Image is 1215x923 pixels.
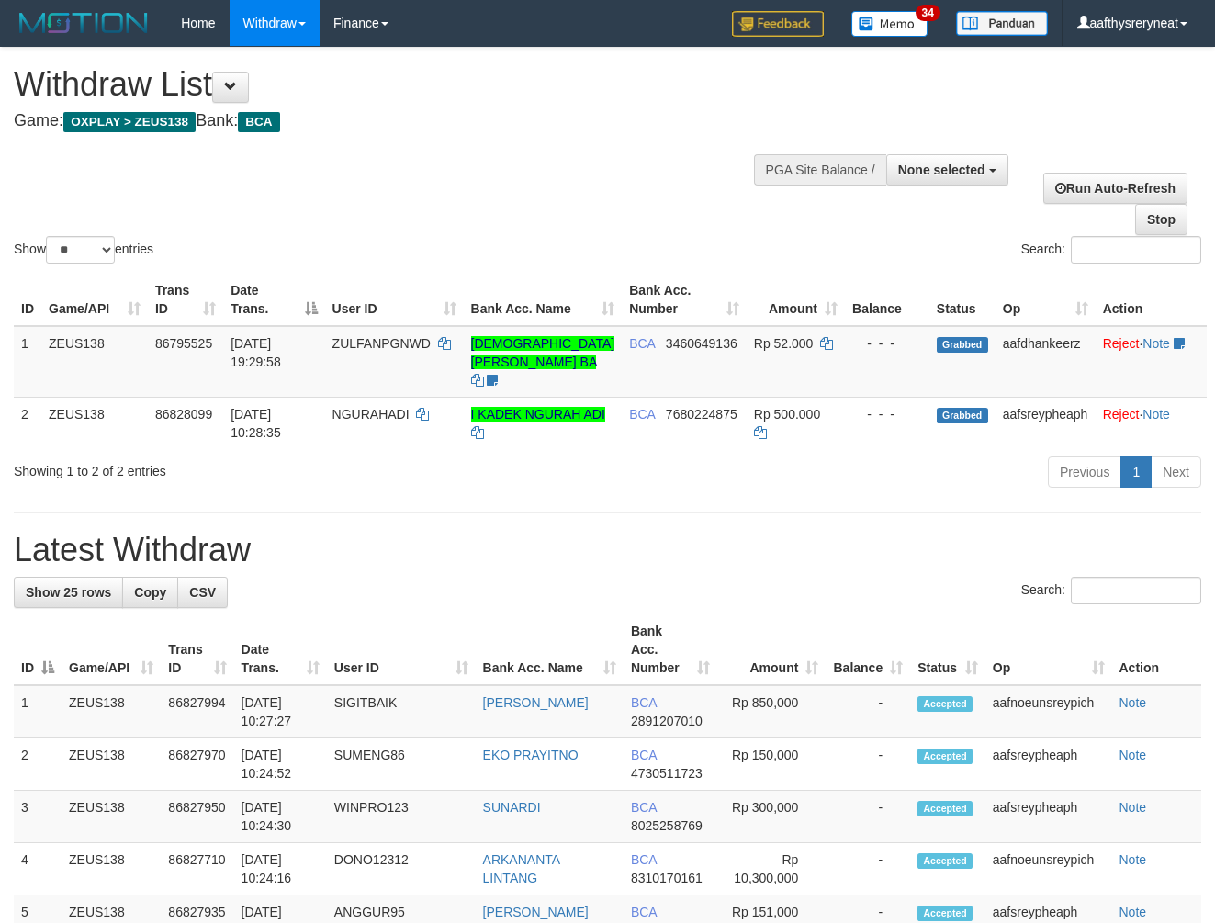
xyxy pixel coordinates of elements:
[41,397,148,449] td: ZEUS138
[327,738,476,791] td: SUMENG86
[1096,274,1207,326] th: Action
[826,843,910,895] td: -
[161,614,233,685] th: Trans ID: activate to sort column ascending
[161,738,233,791] td: 86827970
[464,274,623,326] th: Bank Acc. Name: activate to sort column ascending
[161,843,233,895] td: 86827710
[63,112,196,132] span: OXPLAY > ZEUS138
[631,714,703,728] span: Copy 2891207010 to clipboard
[327,843,476,895] td: DONO12312
[161,791,233,843] td: 86827950
[1119,800,1147,815] a: Note
[325,274,464,326] th: User ID: activate to sort column ascending
[937,337,988,353] span: Grabbed
[483,905,589,919] a: [PERSON_NAME]
[1096,326,1207,398] td: ·
[471,407,605,422] a: I KADEK NGURAH ADI
[332,336,431,351] span: ZULFANPGNWD
[631,695,657,710] span: BCA
[476,614,624,685] th: Bank Acc. Name: activate to sort column ascending
[62,738,161,791] td: ZEUS138
[717,843,827,895] td: Rp 10,300,000
[223,274,324,326] th: Date Trans.: activate to sort column descending
[1048,456,1121,488] a: Previous
[234,685,327,738] td: [DATE] 10:27:27
[483,852,560,885] a: ARKANANTA LINTANG
[985,843,1112,895] td: aafnoeunsreypich
[886,154,1008,186] button: None selected
[14,397,41,449] td: 2
[622,274,747,326] th: Bank Acc. Number: activate to sort column ascending
[1021,236,1201,264] label: Search:
[1043,173,1187,204] a: Run Auto-Refresh
[1119,852,1147,867] a: Note
[996,397,1096,449] td: aafsreypheaph
[1119,905,1147,919] a: Note
[155,336,212,351] span: 86795525
[14,112,792,130] h4: Game: Bank:
[471,336,615,369] a: [DEMOGRAPHIC_DATA][PERSON_NAME] BA
[483,695,589,710] a: [PERSON_NAME]
[14,685,62,738] td: 1
[845,274,929,326] th: Balance
[231,407,281,440] span: [DATE] 10:28:35
[631,800,657,815] span: BCA
[631,818,703,833] span: Copy 8025258769 to clipboard
[985,614,1112,685] th: Op: activate to sort column ascending
[26,585,111,600] span: Show 25 rows
[1142,407,1170,422] a: Note
[826,685,910,738] td: -
[134,585,166,600] span: Copy
[1071,577,1201,604] input: Search:
[917,801,973,816] span: Accepted
[234,843,327,895] td: [DATE] 10:24:16
[754,336,814,351] span: Rp 52.000
[62,685,161,738] td: ZEUS138
[14,66,792,103] h1: Withdraw List
[916,5,940,21] span: 34
[327,685,476,738] td: SIGITBAIK
[14,791,62,843] td: 3
[234,738,327,791] td: [DATE] 10:24:52
[717,738,827,791] td: Rp 150,000
[234,791,327,843] td: [DATE] 10:24:30
[14,532,1201,568] h1: Latest Withdraw
[14,9,153,37] img: MOTION_logo.png
[148,274,223,326] th: Trans ID: activate to sort column ascending
[41,274,148,326] th: Game/API: activate to sort column ascending
[985,738,1112,791] td: aafsreypheaph
[631,871,703,885] span: Copy 8310170161 to clipboard
[717,685,827,738] td: Rp 850,000
[898,163,985,177] span: None selected
[937,408,988,423] span: Grabbed
[14,236,153,264] label: Show entries
[631,766,703,781] span: Copy 4730511723 to clipboard
[732,11,824,37] img: Feedback.jpg
[1119,695,1147,710] a: Note
[996,274,1096,326] th: Op: activate to sort column ascending
[826,791,910,843] td: -
[852,405,922,423] div: - - -
[910,614,985,685] th: Status: activate to sort column ascending
[747,274,845,326] th: Amount: activate to sort column ascending
[327,614,476,685] th: User ID: activate to sort column ascending
[929,274,996,326] th: Status
[985,685,1112,738] td: aafnoeunsreypich
[327,791,476,843] td: WINPRO123
[1119,748,1147,762] a: Note
[14,614,62,685] th: ID: activate to sort column descending
[332,407,410,422] span: NGURAHADI
[624,614,717,685] th: Bank Acc. Number: activate to sort column ascending
[1103,407,1140,422] a: Reject
[62,791,161,843] td: ZEUS138
[122,577,178,608] a: Copy
[1142,336,1170,351] a: Note
[177,577,228,608] a: CSV
[917,853,973,869] span: Accepted
[14,326,41,398] td: 1
[917,696,973,712] span: Accepted
[1112,614,1202,685] th: Action
[1071,236,1201,264] input: Search:
[14,455,492,480] div: Showing 1 to 2 of 2 entries
[956,11,1048,36] img: panduan.png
